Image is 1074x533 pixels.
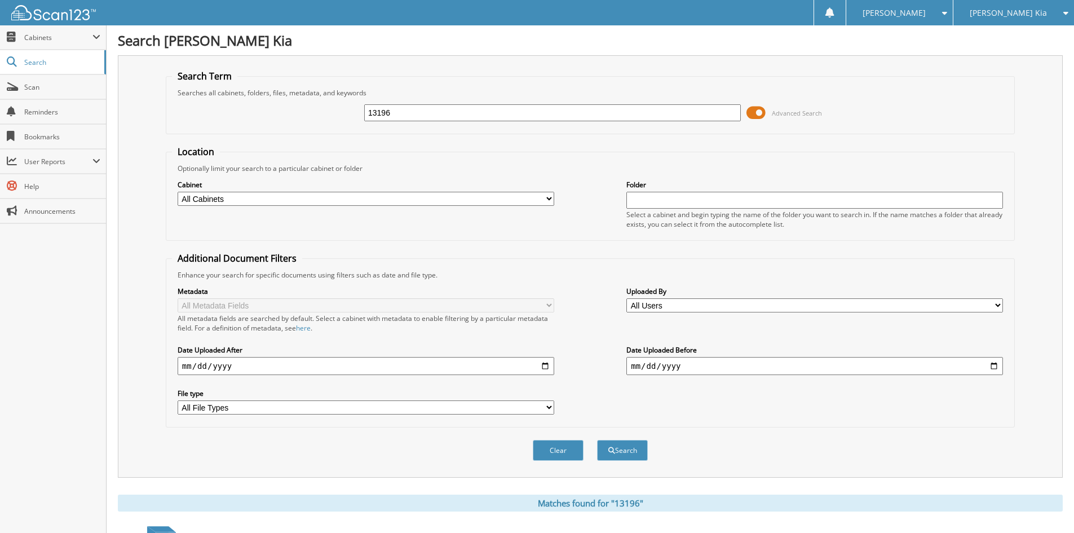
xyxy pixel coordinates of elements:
span: User Reports [24,157,92,166]
label: File type [178,389,554,398]
div: Matches found for "13196" [118,495,1063,512]
span: Cabinets [24,33,92,42]
h1: Search [PERSON_NAME] Kia [118,31,1063,50]
button: Search [597,440,648,461]
span: Reminders [24,107,100,117]
a: here [296,323,311,333]
span: Announcements [24,206,100,216]
span: Help [24,182,100,191]
legend: Additional Document Filters [172,252,302,265]
label: Date Uploaded Before [626,345,1003,355]
input: start [178,357,554,375]
span: Bookmarks [24,132,100,142]
div: Optionally limit your search to a particular cabinet or folder [172,164,1009,173]
label: Date Uploaded After [178,345,554,355]
label: Metadata [178,287,554,296]
span: Search [24,58,99,67]
span: Scan [24,82,100,92]
span: [PERSON_NAME] [863,10,926,16]
label: Cabinet [178,180,554,190]
button: Clear [533,440,584,461]
label: Uploaded By [626,287,1003,296]
div: Enhance your search for specific documents using filters such as date and file type. [172,270,1009,280]
legend: Search Term [172,70,237,82]
legend: Location [172,146,220,158]
input: end [626,357,1003,375]
label: Folder [626,180,1003,190]
img: scan123-logo-white.svg [11,5,96,20]
span: Advanced Search [772,109,822,117]
div: All metadata fields are searched by default. Select a cabinet with metadata to enable filtering b... [178,314,554,333]
div: Select a cabinet and begin typing the name of the folder you want to search in. If the name match... [626,210,1003,229]
span: [PERSON_NAME] Kia [970,10,1047,16]
div: Searches all cabinets, folders, files, metadata, and keywords [172,88,1009,98]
